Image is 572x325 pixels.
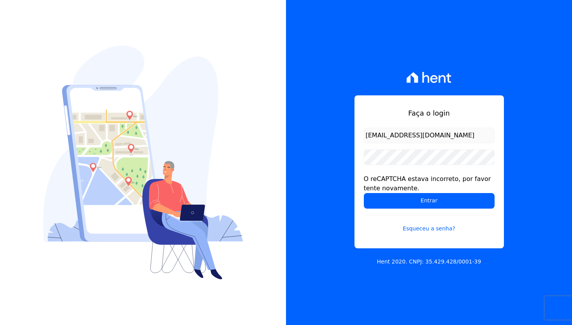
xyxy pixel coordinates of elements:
[364,193,495,209] input: Entrar
[364,174,495,193] div: O reCAPTCHA estava incorreto, por favor tente novamente.
[364,128,495,143] input: Email
[43,46,243,279] img: Login
[364,108,495,118] h1: Faça o login
[377,258,481,266] p: Hent 2020. CNPJ: 35.429.428/0001-39
[364,215,495,233] a: Esqueceu a senha?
